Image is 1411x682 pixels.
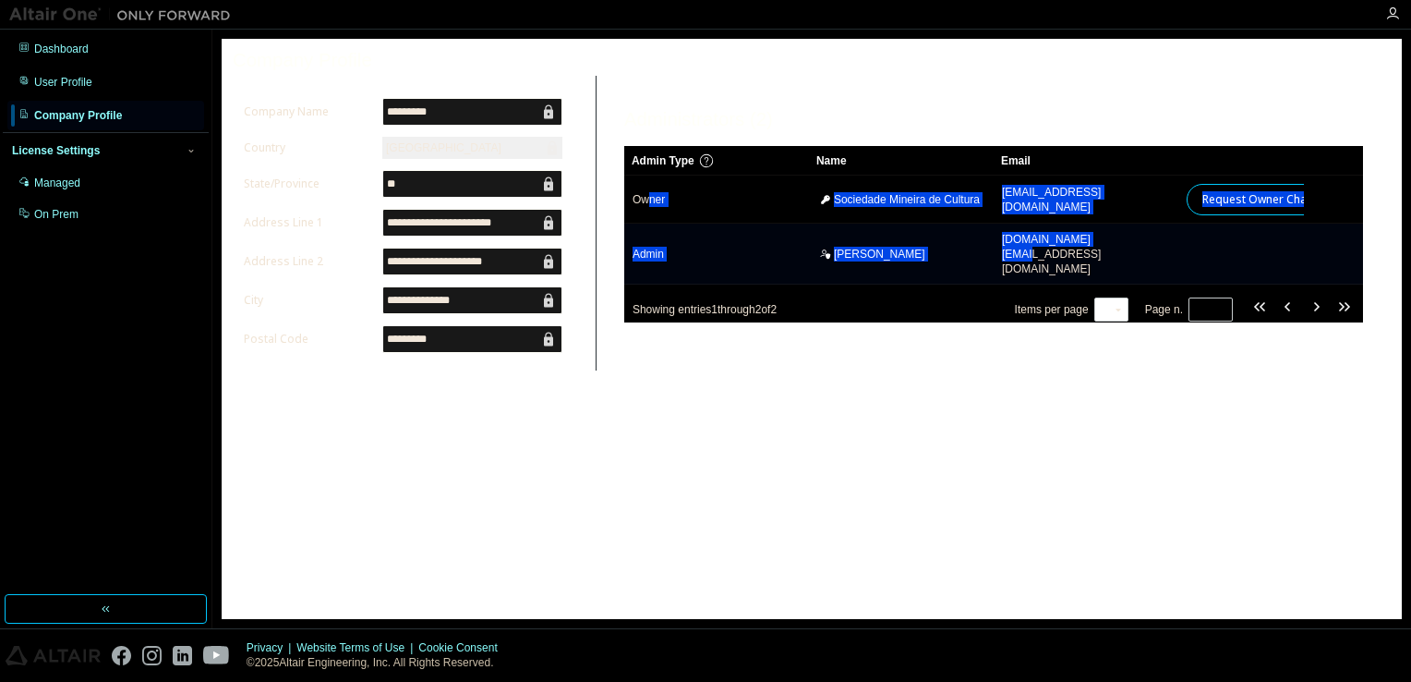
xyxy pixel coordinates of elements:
label: State/Province [244,177,371,191]
span: Owner [633,192,665,207]
button: Request Owner Change [1187,184,1343,215]
img: linkedin.svg [173,646,192,665]
label: Country [244,140,371,155]
div: User Profile [34,75,92,90]
div: Dashboard [34,42,89,56]
div: Website Terms of Use [296,640,418,655]
label: Company Name [244,104,371,119]
div: Email [1001,146,1171,176]
div: Cookie Consent [418,640,508,655]
div: Name [816,146,986,176]
span: Admin Type [632,154,694,167]
span: Sociedade Mineira de Cultura [834,192,980,207]
img: altair_logo.svg [6,646,101,665]
img: instagram.svg [142,646,162,665]
div: License Settings [12,143,100,158]
span: Admin [633,247,664,262]
div: [GEOGRAPHIC_DATA] [383,138,504,158]
div: Managed [34,176,80,190]
span: [PERSON_NAME] [834,247,925,262]
span: Administrators (2) [624,109,773,130]
img: Altair One [9,6,240,24]
span: Items per page [1015,298,1128,322]
span: Showing entries 1 through 2 of 2 [633,303,777,316]
img: facebook.svg [112,646,131,665]
span: [EMAIL_ADDRESS][DOMAIN_NAME] [1002,185,1170,214]
div: Company Profile [34,108,122,123]
span: [DOMAIN_NAME][EMAIL_ADDRESS][DOMAIN_NAME] [1002,232,1170,276]
div: On Prem [34,207,78,222]
label: Address Line 2 [244,254,371,269]
button: 10 [1099,302,1124,317]
span: Page n. [1145,298,1233,322]
img: youtube.svg [203,646,230,665]
label: Postal Code [244,332,371,347]
span: Company Profile [233,50,372,71]
p: © 2025 Altair Engineering, Inc. All Rights Reserved. [247,655,509,671]
label: Address Line 1 [244,215,371,230]
div: Privacy [247,640,296,655]
label: City [244,293,371,308]
div: [GEOGRAPHIC_DATA] [382,137,562,159]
